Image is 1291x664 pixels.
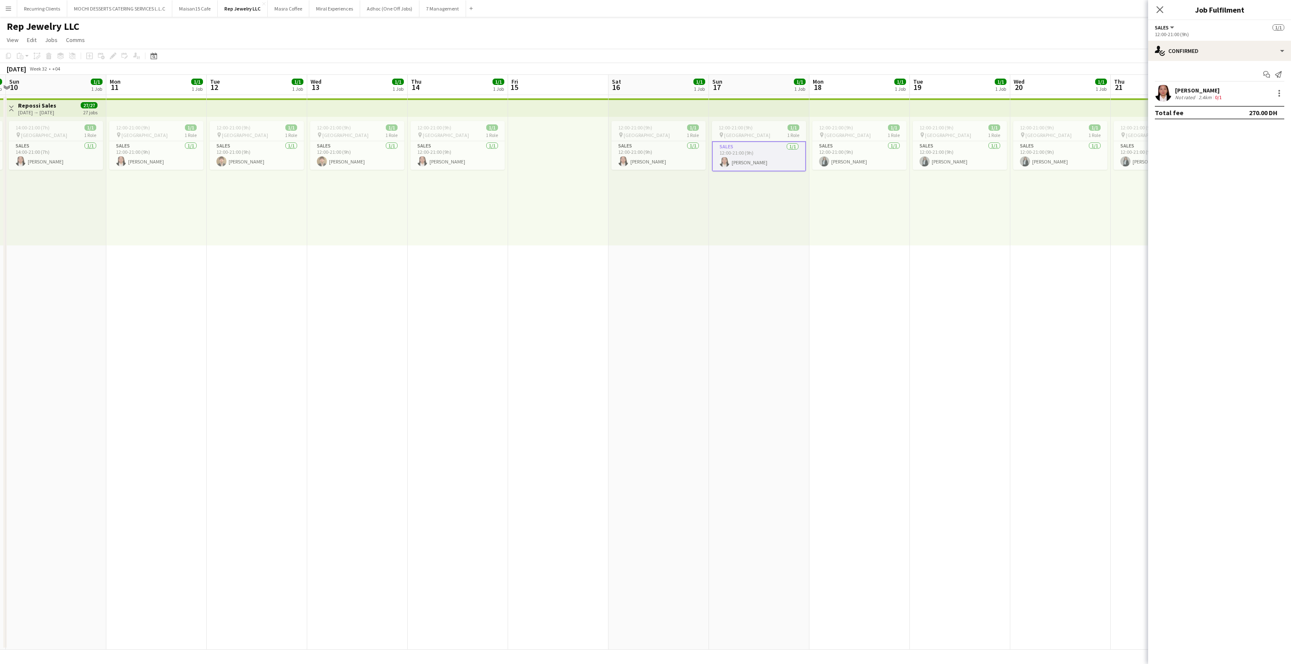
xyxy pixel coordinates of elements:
div: [DATE] [7,65,26,73]
span: [GEOGRAPHIC_DATA] [724,132,770,138]
div: 1 Job [794,86,805,92]
span: 1/1 [687,124,699,131]
button: Recurring Clients [17,0,67,17]
div: 27 jobs [83,108,97,116]
span: 12:00-21:00 (9h) [819,124,853,131]
app-card-role: Sales1/112:00-21:00 (9h)[PERSON_NAME] [611,141,706,170]
span: 1 Role [888,132,900,138]
span: Sun [712,78,722,85]
span: 12:00-21:00 (9h) [116,124,150,131]
div: Not rated [1175,94,1197,100]
span: Sales [1155,24,1169,31]
span: 27/27 [81,102,97,108]
span: 11 [108,82,121,92]
a: Comms [63,34,88,45]
span: 1/1 [292,79,303,85]
app-skills-label: 0/1 [1215,94,1222,100]
span: [GEOGRAPHIC_DATA] [624,132,670,138]
app-job-card: 12:00-21:00 (9h)1/1 [GEOGRAPHIC_DATA]1 RoleSales1/112:00-21:00 (9h)[PERSON_NAME] [210,121,304,170]
span: Edit [27,36,37,44]
span: Wed [311,78,321,85]
span: 1 Role [1088,132,1101,138]
span: Comms [66,36,85,44]
span: 1 Role [285,132,297,138]
span: 21 [1113,82,1125,92]
span: 1 Role [184,132,197,138]
app-job-card: 12:00-21:00 (9h)1/1 [GEOGRAPHIC_DATA]1 RoleSales1/112:00-21:00 (9h)[PERSON_NAME] [109,121,203,170]
span: 1/1 [185,124,197,131]
span: 17 [711,82,722,92]
app-card-role: Sales1/112:00-21:00 (9h)[PERSON_NAME] [310,141,404,170]
span: 12:00-21:00 (9h) [317,124,351,131]
app-card-role: Sales1/112:00-21:00 (9h)[PERSON_NAME] [913,141,1007,170]
div: 1 Job [694,86,705,92]
app-job-card: 14:00-21:00 (7h)1/1 [GEOGRAPHIC_DATA]1 RoleSales1/114:00-21:00 (7h)[PERSON_NAME] [9,121,103,170]
app-card-role: Sales1/112:00-21:00 (9h)[PERSON_NAME] [109,141,203,170]
span: 1/1 [285,124,297,131]
span: 1 Role [988,132,1000,138]
app-job-card: 12:00-21:00 (9h)1/1 [GEOGRAPHIC_DATA]1 RoleSales1/112:00-21:00 (9h)[PERSON_NAME] [611,121,706,170]
app-job-card: 12:00-21:00 (9h)1/1 [GEOGRAPHIC_DATA]1 RoleSales1/112:00-21:00 (9h)[PERSON_NAME] [310,121,404,170]
div: 1 Job [292,86,303,92]
span: 12:00-21:00 (9h) [618,124,652,131]
button: MOCHI DESSERTS CATERING SERVICES L.L.C [67,0,172,17]
a: Jobs [42,34,61,45]
app-card-role: Sales1/112:00-21:00 (9h)[PERSON_NAME] [1114,141,1208,170]
span: Sat [612,78,621,85]
span: Mon [813,78,824,85]
div: 1 Job [493,86,504,92]
span: 1/1 [1273,24,1284,31]
span: 12:00-21:00 (9h) [216,124,250,131]
button: Maisan15 Cafe [172,0,218,17]
h3: Job Fulfilment [1148,4,1291,15]
span: 10 [8,82,19,92]
div: 1 Job [1096,86,1107,92]
span: 1/1 [486,124,498,131]
span: Jobs [45,36,58,44]
a: Edit [24,34,40,45]
div: 1 Job [895,86,906,92]
button: Rep Jewelry LLC [218,0,268,17]
span: [GEOGRAPHIC_DATA] [423,132,469,138]
span: 1/1 [995,79,1006,85]
span: [GEOGRAPHIC_DATA] [322,132,369,138]
span: 20 [1012,82,1025,92]
button: Sales [1155,24,1175,31]
span: 12:00-21:00 (9h) [1120,124,1154,131]
app-card-role: Sales1/112:00-21:00 (9h)[PERSON_NAME] [210,141,304,170]
span: 1 Role [486,132,498,138]
h3: Repossi Sales [18,102,56,109]
span: 12:00-21:00 (9h) [417,124,451,131]
span: [GEOGRAPHIC_DATA] [1126,132,1172,138]
span: Fri [511,78,518,85]
app-job-card: 12:00-21:00 (9h)1/1 [GEOGRAPHIC_DATA]1 RoleSales1/112:00-21:00 (9h)[PERSON_NAME] [913,121,1007,170]
app-card-role: Sales1/112:00-21:00 (9h)[PERSON_NAME] [411,141,505,170]
h1: Rep Jewelry LLC [7,20,79,33]
div: [PERSON_NAME] [1175,87,1223,94]
span: 1/1 [988,124,1000,131]
button: Adhoc (One Off Jobs) [360,0,419,17]
span: 12 [209,82,220,92]
span: [GEOGRAPHIC_DATA] [925,132,971,138]
app-job-card: 12:00-21:00 (9h)1/1 [GEOGRAPHIC_DATA]1 RoleSales1/112:00-21:00 (9h)[PERSON_NAME] [812,121,906,170]
span: [GEOGRAPHIC_DATA] [21,132,67,138]
span: 1/1 [794,79,806,85]
span: Wed [1014,78,1025,85]
span: [GEOGRAPHIC_DATA] [222,132,268,138]
div: 12:00-21:00 (9h)1/1 [GEOGRAPHIC_DATA]1 RoleSales1/112:00-21:00 (9h)[PERSON_NAME] [411,121,505,170]
div: Total fee [1155,108,1183,117]
div: [DATE] → [DATE] [18,109,56,116]
span: 1/1 [392,79,404,85]
span: 16 [611,82,621,92]
app-job-card: 12:00-21:00 (9h)1/1 [GEOGRAPHIC_DATA]1 RoleSales1/112:00-21:00 (9h)[PERSON_NAME] [712,121,806,171]
a: View [3,34,22,45]
span: 1/1 [894,79,906,85]
span: Tue [913,78,923,85]
span: 13 [309,82,321,92]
